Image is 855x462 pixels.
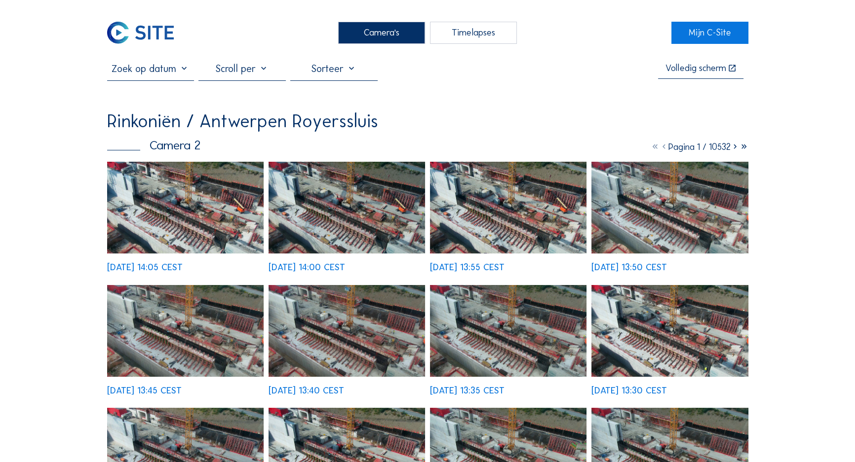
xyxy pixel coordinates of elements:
[430,386,505,395] div: [DATE] 13:35 CEST
[107,139,201,152] div: Camera 2
[430,162,587,253] img: image_53510424
[665,64,726,73] div: Volledig scherm
[107,112,378,131] div: Rinkoniën / Antwerpen Royerssluis
[591,285,748,377] img: image_53509712
[338,22,426,44] div: Camera's
[107,162,264,253] img: image_53510666
[671,22,748,44] a: Mijn C-Site
[107,22,184,44] a: C-SITE Logo
[107,263,183,272] div: [DATE] 14:05 CEST
[269,386,344,395] div: [DATE] 13:40 CEST
[591,386,667,395] div: [DATE] 13:30 CEST
[269,285,426,377] img: image_53509951
[269,162,426,253] img: image_53510503
[107,63,194,74] input: Zoek op datum 󰅀
[107,22,174,44] img: C-SITE Logo
[591,162,748,253] img: image_53510263
[591,263,667,272] div: [DATE] 13:50 CEST
[430,22,517,44] div: Timelapses
[269,263,345,272] div: [DATE] 14:00 CEST
[107,285,264,377] img: image_53510114
[430,263,505,272] div: [DATE] 13:55 CEST
[107,386,182,395] div: [DATE] 13:45 CEST
[430,285,587,377] img: image_53509868
[668,142,731,152] span: Pagina 1 / 10532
